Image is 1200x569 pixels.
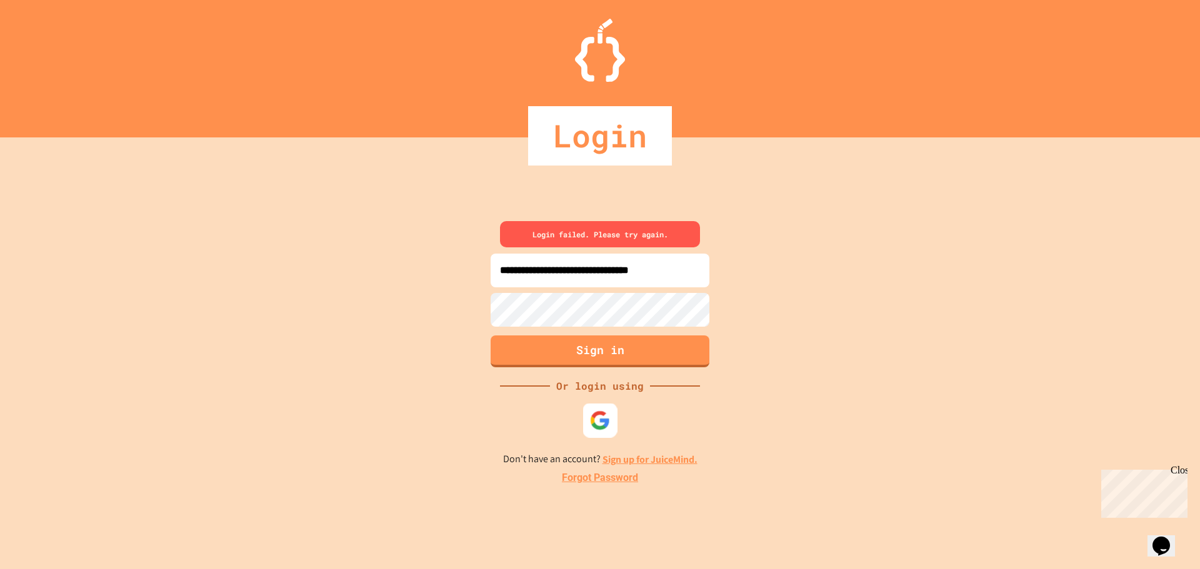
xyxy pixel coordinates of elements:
iframe: chat widget [1147,519,1187,557]
div: Login [528,106,672,166]
p: Don't have an account? [503,452,697,467]
a: Forgot Password [562,470,638,485]
iframe: chat widget [1096,465,1187,518]
button: Sign in [491,335,709,367]
img: google-icon.svg [590,410,611,431]
div: Or login using [550,379,650,393]
div: Login failed. Please try again. [500,221,700,247]
img: Logo.svg [575,19,625,82]
a: Sign up for JuiceMind. [602,453,697,466]
div: Chat with us now!Close [5,5,86,79]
